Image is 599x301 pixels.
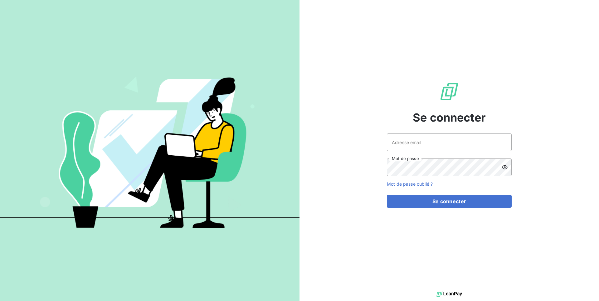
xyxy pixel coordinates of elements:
[413,109,486,126] span: Se connecter
[387,181,433,187] a: Mot de passe oublié ?
[436,289,462,298] img: logo
[387,133,512,151] input: placeholder
[387,195,512,208] button: Se connecter
[439,82,459,102] img: Logo LeanPay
